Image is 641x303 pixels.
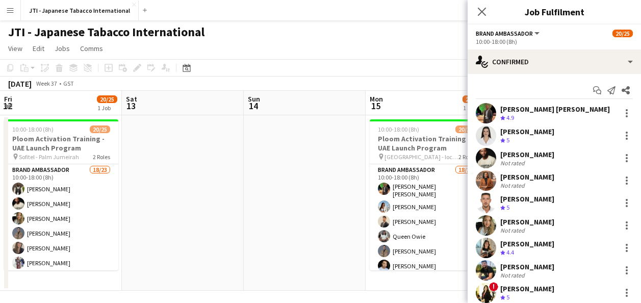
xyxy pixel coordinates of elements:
span: ! [489,282,498,291]
span: Brand Ambassador [476,30,533,37]
div: [PERSON_NAME] [500,217,554,226]
span: 4.9 [506,114,514,121]
div: 10:00-18:00 (8h) [476,38,633,45]
div: [PERSON_NAME] [500,150,554,159]
span: 14 [246,100,260,112]
span: 20/25 [463,95,483,103]
span: 15 [368,100,383,112]
app-job-card: 10:00-18:00 (8h)20/25Ploom Activation Training - UAE Launch Program [GEOGRAPHIC_DATA] - locations... [370,119,484,270]
span: Sat [126,94,137,104]
span: Mon [370,94,383,104]
div: Not rated [500,182,527,189]
div: [PERSON_NAME] [500,239,554,248]
div: GST [63,80,74,87]
a: View [4,42,27,55]
div: [PERSON_NAME] [500,127,554,136]
span: 10:00-18:00 (8h) [12,125,54,133]
div: [DATE] [8,79,32,89]
div: [PERSON_NAME] [500,284,554,293]
app-job-card: 10:00-18:00 (8h)20/25Ploom Activation Training - UAE Launch Program Sofitel - Palm Jumeirah2 Role... [4,119,118,270]
span: 2 Roles [93,153,110,161]
span: 10:00-18:00 (8h) [378,125,419,133]
a: Comms [76,42,107,55]
div: [PERSON_NAME] [500,194,554,204]
div: [PERSON_NAME] [500,172,554,182]
span: 5 [506,136,509,144]
span: 20/25 [612,30,633,37]
button: JTI - Japanese Tabacco International [21,1,139,20]
div: Not rated [500,271,527,279]
div: Not rated [500,226,527,234]
h3: Ploom Activation Training - UAE Launch Program [370,134,484,153]
div: 1 Job [97,104,117,112]
span: Jobs [55,44,70,53]
span: [GEOGRAPHIC_DATA] - locations TBC [384,153,458,161]
div: [PERSON_NAME] [500,262,554,271]
h1: JTI - Japanese Tabacco International [8,24,204,40]
span: Edit [33,44,44,53]
span: 2 Roles [458,153,476,161]
span: View [8,44,22,53]
a: Edit [29,42,48,55]
span: 4.4 [506,248,514,256]
span: Comms [80,44,103,53]
a: Jobs [50,42,74,55]
button: Brand Ambassador [476,30,541,37]
span: 20/25 [97,95,117,103]
div: Confirmed [468,49,641,74]
span: Sun [248,94,260,104]
h3: Ploom Activation Training - UAE Launch Program [4,134,118,153]
span: 5 [506,204,509,211]
div: [PERSON_NAME] [PERSON_NAME] [500,105,610,114]
span: Sofitel - Palm Jumeirah [19,153,79,161]
div: Not rated [500,159,527,167]
span: 12 [3,100,12,112]
h3: Job Fulfilment [468,5,641,18]
span: 20/25 [455,125,476,133]
span: Week 37 [34,80,59,87]
span: 13 [124,100,137,112]
span: Fri [4,94,12,104]
div: 1 Job [463,104,482,112]
span: 20/25 [90,125,110,133]
span: 5 [506,293,509,301]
